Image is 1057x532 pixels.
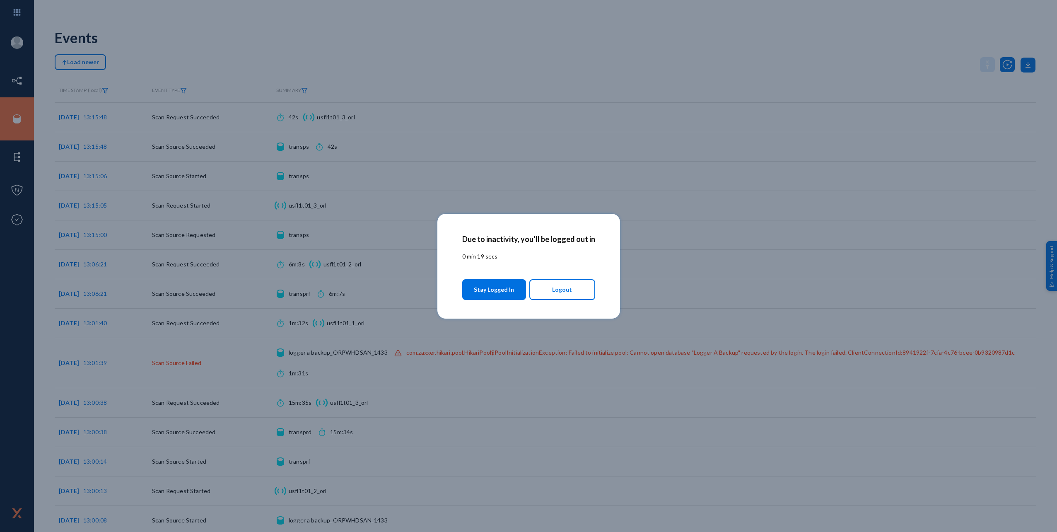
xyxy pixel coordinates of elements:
button: Logout [529,279,595,300]
span: Stay Logged In [474,282,514,297]
span: Logout [552,283,572,297]
button: Stay Logged In [462,279,526,300]
p: 0 min 19 secs [462,252,595,261]
h2: Due to inactivity, you’ll be logged out in [462,235,595,244]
